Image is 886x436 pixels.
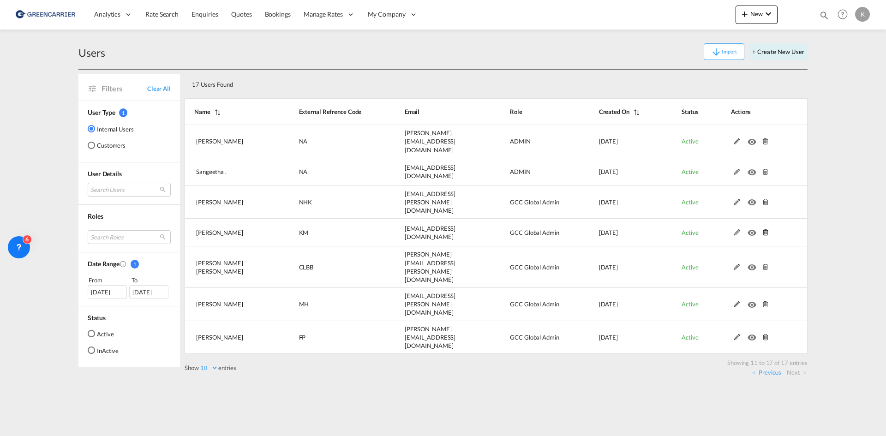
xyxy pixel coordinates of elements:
button: + Create New User [749,43,808,60]
span: Active [682,229,698,236]
span: ADMIN [510,168,531,175]
div: [DATE] [129,285,168,299]
span: [PERSON_NAME] [196,198,243,206]
select: Showentries [199,364,218,372]
div: [DATE] [88,285,127,299]
span: [DATE] [599,229,618,236]
td: filip.pehrsson@greencarrier.com [382,321,487,354]
td: damo daran [185,125,276,158]
span: NHK [299,198,312,206]
span: [PERSON_NAME][EMAIL_ADDRESS][DOMAIN_NAME] [405,325,456,349]
span: [EMAIL_ADDRESS][PERSON_NAME][DOMAIN_NAME] [405,190,456,214]
span: Sangeetha . [196,168,227,175]
span: Active [682,300,698,308]
md-icon: icon-magnify [819,10,829,20]
span: Quotes [231,10,251,18]
img: b0b18ec08afe11efb1d4932555f5f09d.png [14,4,76,25]
md-icon: icon-chevron-down [763,8,774,19]
div: K [855,7,870,22]
span: Active [682,168,698,175]
span: ADMIN [510,137,531,145]
td: Filip Pehrsson [185,321,276,354]
span: [PERSON_NAME][EMAIL_ADDRESS][PERSON_NAME][DOMAIN_NAME] [405,251,456,283]
md-icon: icon-eye [748,227,760,233]
th: Name [185,98,276,125]
td: 2025-01-14 [576,125,659,158]
td: 2024-12-13 [576,219,659,246]
label: Show entries [185,364,236,372]
span: FP [299,334,306,341]
td: NA [276,158,382,186]
td: NA [276,125,382,158]
span: From To [DATE][DATE] [88,275,171,299]
button: icon-plus 400-fgNewicon-chevron-down [736,6,778,24]
md-icon: icon-eye [748,299,760,305]
td: 2024-12-13 [576,186,659,219]
span: Analytics [94,10,120,19]
td: 2024-12-10 [576,246,659,288]
span: [DATE] [599,168,618,175]
div: From [88,275,128,285]
span: [PERSON_NAME] [196,300,243,308]
span: GCC Global Admin [510,198,559,206]
span: [PERSON_NAME] [196,137,243,145]
span: NA [299,168,308,175]
span: Active [682,334,698,341]
span: New [739,10,774,18]
div: Showing 11 to 17 of 17 entries [189,354,808,367]
td: Carl Lucas Bloch Brøsen [185,246,276,288]
span: [PERSON_NAME][EMAIL_ADDRESS][DOMAIN_NAME] [405,129,456,153]
span: My Company [368,10,406,19]
td: GCC Global Admin [487,186,575,219]
span: [DATE] [599,300,618,308]
td: FP [276,321,382,354]
th: Role [487,98,575,125]
td: GCC Global Admin [487,288,575,321]
th: Actions [708,98,808,125]
a: Previous [752,368,781,376]
td: CLBB [276,246,382,288]
td: Sangeetha . [185,158,276,186]
td: damodaran.g@freightify.com [382,125,487,158]
span: [DATE] [599,263,618,271]
span: [DATE] [599,334,618,341]
span: GCC Global Admin [510,300,559,308]
td: 2024-10-15 [576,321,659,354]
div: 17 Users Found [188,73,742,92]
md-icon: icon-eye [748,136,760,143]
md-icon: Created On [120,260,127,268]
md-icon: icon-eye [748,262,760,268]
td: natacha.honore.knutzen@greencarrier.com [382,186,487,219]
span: Bookings [265,10,291,18]
a: Next [787,368,807,376]
th: Created On [576,98,659,125]
td: GCC Global Admin [487,219,575,246]
span: [EMAIL_ADDRESS][DOMAIN_NAME] [405,225,456,240]
md-radio-button: Active [88,329,119,338]
th: Email [382,98,487,125]
span: GCC Global Admin [510,334,559,341]
md-radio-button: Customers [88,141,134,150]
md-icon: icon-eye [748,332,760,338]
span: Help [835,6,850,22]
span: [PERSON_NAME] [196,229,243,236]
td: GCC Global Admin [487,246,575,288]
div: To [131,275,171,285]
md-icon: icon-eye [748,167,760,173]
span: GCC Global Admin [510,263,559,271]
span: User Type [88,108,115,116]
span: Filters [102,84,147,94]
td: KM [276,219,382,246]
span: Rate Search [145,10,179,18]
th: Status [659,98,708,125]
span: [DATE] [599,137,618,145]
div: Users [78,45,105,60]
td: Klara Møller [185,219,276,246]
span: Active [682,198,698,206]
td: carl.brosen@greencarrier.com [382,246,487,288]
td: ADMIN [487,125,575,158]
span: NA [299,137,308,145]
td: NHK [276,186,382,219]
span: GCC Global Admin [510,229,559,236]
md-icon: icon-arrow-down [711,47,722,58]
